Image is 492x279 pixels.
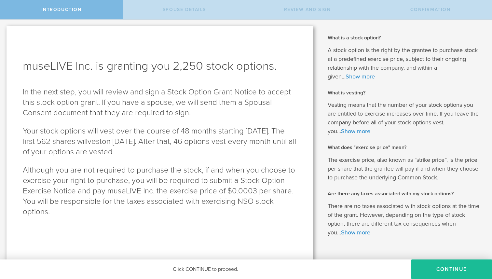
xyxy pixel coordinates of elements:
[328,156,482,182] p: The exercise price, also known as “strike price”, is the price per share that the grantee will pa...
[23,126,297,157] p: Your stock options will vest over the course of 48 months starting [DATE]. The first 562 shares w...
[284,7,331,12] span: Review and Sign
[23,58,297,74] h1: museLIVE Inc. is granting you 2,250 stock options.
[328,34,482,41] h2: What is a stock option?
[346,73,375,80] a: Show more
[328,89,482,96] h2: What is vesting?
[88,137,102,146] span: vest
[341,229,370,236] a: Show more
[328,101,482,136] p: Vesting means that the number of your stock options you are entitled to exercise increases over t...
[328,190,482,197] h2: Are there any taxes associated with my stock options?
[23,87,297,118] p: In the next step, you will review and sign a Stock Option Grant Notice to accept this stock optio...
[163,7,206,12] span: Spouse Details
[328,46,482,81] p: A stock option is the right by the grantee to purchase stock at a predefined exercise price, subj...
[328,202,482,237] p: There are no taxes associated with stock options at the time of the grant. However, depending on ...
[410,7,451,12] span: Confirmation
[23,165,297,217] p: Although you are not required to purchase the stock, if and when you choose to exercise your righ...
[341,128,370,135] a: Show more
[411,259,492,279] button: Continue
[41,7,82,12] span: Introduction
[328,144,482,151] h2: What does "exercise price" mean?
